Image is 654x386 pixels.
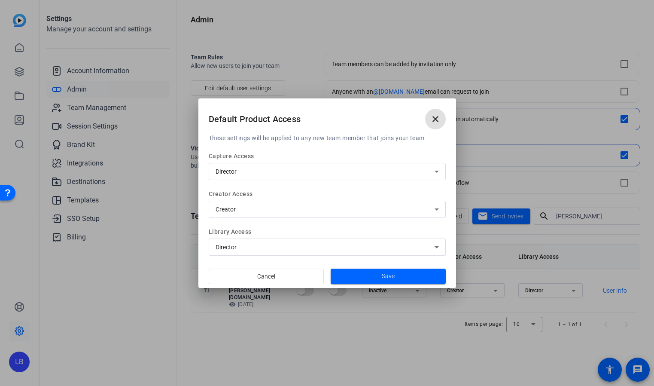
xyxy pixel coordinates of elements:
[216,168,237,175] span: Director
[209,112,301,126] div: Default Product Access
[430,114,441,124] mat-icon: close
[209,227,446,236] span: Library Access
[216,206,236,213] span: Creator
[209,152,446,160] span: Capture Access
[209,134,446,142] p: These settings will be applied to any new team member that joins your team
[257,268,275,285] span: Cancel
[331,269,446,284] button: Save
[216,244,237,251] span: Director
[209,190,446,198] span: Creator Access
[382,272,395,281] span: Save
[209,269,324,284] button: Cancel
